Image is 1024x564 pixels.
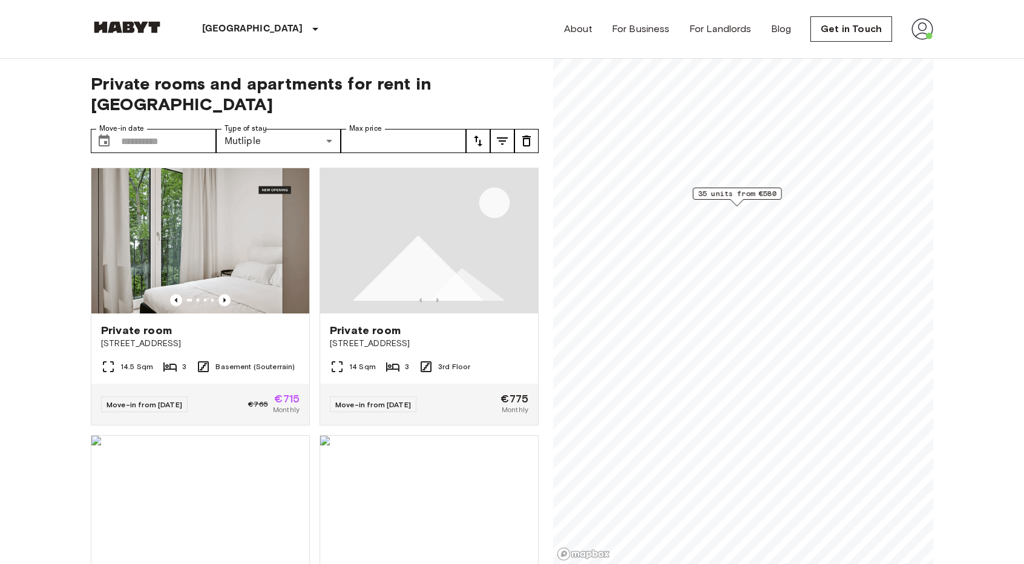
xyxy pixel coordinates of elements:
a: For Landlords [689,22,752,36]
span: [STREET_ADDRESS] [330,338,528,350]
span: €765 [248,399,268,410]
span: Move-in from [DATE] [335,400,411,409]
span: Private room [330,323,401,338]
a: For Business [612,22,670,36]
a: Mapbox logo [557,547,610,561]
label: Type of stay [225,123,267,134]
a: About [564,22,592,36]
div: Mutliple [216,129,341,153]
span: Private rooms and apartments for rent in [GEOGRAPHIC_DATA] [91,73,539,114]
img: Habyt [91,21,163,33]
button: Previous image [170,294,182,306]
button: Choose date [92,129,116,153]
span: Monthly [502,404,528,415]
label: Max price [349,123,382,134]
a: Get in Touch [810,16,892,42]
span: 14.5 Sqm [120,361,153,372]
span: 3 [182,361,186,372]
img: Marketing picture of unit DE-01-259-002-01Q [91,168,309,313]
button: Previous image [218,294,231,306]
label: Move-in date [99,123,144,134]
button: tune [490,129,514,153]
a: Placeholder imagePrevious imagePrevious imagePrivate room[STREET_ADDRESS]14 Sqm33rd FloorMove-in ... [320,168,539,425]
span: 14 Sqm [349,361,376,372]
img: Placeholder image [320,168,538,313]
button: tune [514,129,539,153]
span: €775 [501,393,528,404]
span: 35 units from €580 [698,188,776,199]
span: €715 [274,393,300,404]
span: 3 [405,361,409,372]
span: [STREET_ADDRESS] [101,338,300,350]
span: Private room [101,323,172,338]
span: 3rd Floor [438,361,470,372]
span: Monthly [273,404,300,415]
a: Marketing picture of unit DE-01-259-002-01QPrevious imagePrevious imagePrivate room[STREET_ADDRES... [91,168,310,425]
span: Basement (Souterrain) [215,361,295,372]
p: [GEOGRAPHIC_DATA] [202,22,303,36]
button: tune [466,129,490,153]
span: Move-in from [DATE] [107,400,182,409]
a: Blog [771,22,792,36]
div: Map marker [693,188,782,206]
img: avatar [911,18,933,40]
